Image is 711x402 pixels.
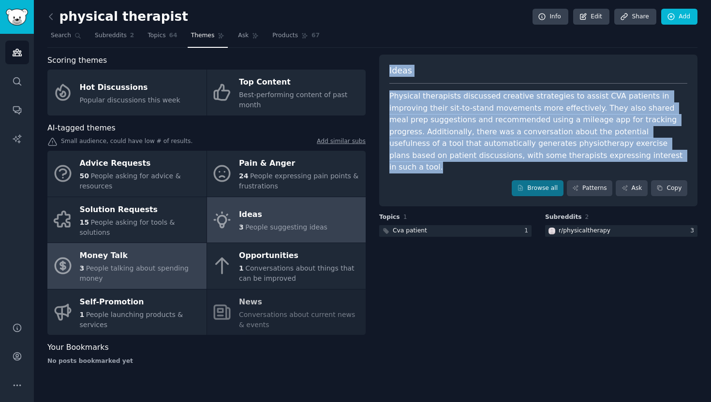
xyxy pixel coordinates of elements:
div: r/ physicaltherapy [559,227,610,235]
div: Top Content [239,75,361,90]
a: Hot DiscussionsPopular discussions this week [47,70,207,115]
a: Pain & Anger24People expressing pain points & frustrations [207,151,366,197]
a: physicaltherapyr/physicaltherapy3 [545,225,697,237]
button: Copy [651,180,687,197]
a: Products67 [269,28,323,48]
span: 50 [80,172,89,180]
a: Add [661,9,697,25]
a: Opportunities1Conversations about things that can be improved [207,243,366,289]
span: People suggesting ideas [245,223,327,231]
div: Solution Requests [80,202,202,217]
span: 24 [239,172,248,180]
div: 3 [690,227,697,235]
span: Popular discussions this week [80,96,180,104]
a: Share [614,9,656,25]
a: Add similar subs [317,137,366,147]
div: Hot Discussions [80,80,180,95]
img: GummySearch logo [6,9,28,26]
a: Advice Requests50People asking for advice & resources [47,151,207,197]
a: Money Talk3People talking about spending money [47,243,207,289]
span: AI-tagged themes [47,122,116,134]
div: Small audience, could have low # of results. [47,137,366,147]
div: Opportunities [239,248,361,264]
span: Topics [148,31,165,40]
a: Info [533,9,568,25]
a: Edit [573,9,609,25]
a: Solution Requests15People asking for tools & solutions [47,197,207,243]
span: Ask [238,31,249,40]
span: Your Bookmarks [47,342,109,354]
span: Ideas [389,65,412,77]
span: People launching products & services [80,311,183,329]
span: 64 [169,31,178,40]
span: People asking for tools & solutions [80,218,175,236]
div: Money Talk [80,248,202,264]
div: Advice Requests [80,156,202,172]
span: Best-performing content of past month [239,91,347,109]
div: Cva patient [393,227,427,235]
span: People expressing pain points & frustrations [239,172,358,190]
span: Subreddits [95,31,127,40]
span: Scoring themes [47,55,107,67]
h2: physical therapist [47,9,188,25]
a: Themes [188,28,228,48]
span: 3 [80,264,85,272]
div: Physical therapists discussed creative strategies to assist CVA patients in improving their sit-t... [389,90,687,173]
a: Ask [616,180,648,197]
span: 1 [80,311,85,318]
a: Patterns [567,180,612,197]
span: 15 [80,218,89,226]
span: Products [272,31,298,40]
span: 2 [585,214,589,220]
div: 1 [524,227,532,235]
span: Topics [379,213,400,222]
a: Subreddits2 [91,28,137,48]
div: Pain & Anger [239,156,361,172]
span: 2 [130,31,134,40]
a: Browse all [512,180,563,197]
img: physicaltherapy [548,228,555,234]
a: Search [47,28,85,48]
span: 67 [311,31,320,40]
a: Cva patient1 [379,225,532,237]
span: Conversations about things that can be improved [239,264,355,282]
span: People talking about spending money [80,264,189,282]
a: Self-Promotion1People launching products & services [47,289,207,335]
span: People asking for advice & resources [80,172,181,190]
span: 3 [239,223,244,231]
span: Search [51,31,71,40]
a: Ask [235,28,262,48]
a: Top ContentBest-performing content of past month [207,70,366,115]
div: Self-Promotion [80,294,202,310]
a: Ideas3People suggesting ideas [207,197,366,243]
div: Ideas [239,207,327,223]
a: Topics64 [144,28,180,48]
span: Subreddits [545,213,582,222]
span: Themes [191,31,215,40]
div: No posts bookmarked yet [47,357,366,366]
span: 1 [403,214,407,220]
span: 1 [239,264,244,272]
